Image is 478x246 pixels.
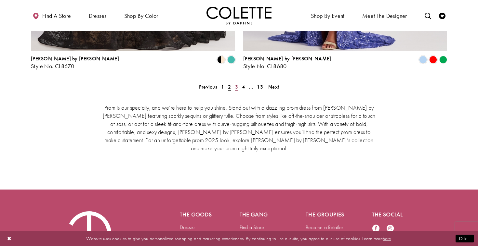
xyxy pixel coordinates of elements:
[4,233,15,244] button: Close Dialog
[240,82,247,92] a: 4
[226,82,233,92] span: Current page
[123,6,160,24] span: Shop by color
[87,6,108,24] span: Dresses
[42,13,71,19] span: Find a store
[243,62,287,70] span: Style No. CL8680
[31,56,119,69] div: Colette by Daphne Style No. CL8670
[386,224,394,233] a: Visit our Instagram - Opens in new tab
[180,224,195,231] a: Dresses
[311,13,345,19] span: Shop By Event
[219,82,226,92] a: 1
[247,82,255,92] a: ...
[439,56,447,64] i: Emerald
[423,6,433,24] a: Toggle search
[228,83,231,90] span: 2
[199,83,217,90] span: Previous
[429,56,437,64] i: Red
[197,82,219,92] a: Prev Page
[383,235,391,241] a: here
[180,211,214,218] h5: The goods
[257,83,263,90] span: 13
[255,82,265,92] a: 13
[124,13,158,19] span: Shop by color
[306,211,346,218] h5: The groupies
[242,83,245,90] span: 4
[456,234,474,242] button: Submit Dialog
[31,55,119,62] span: [PERSON_NAME] by [PERSON_NAME]
[206,6,272,24] a: Visit Home Page
[217,56,225,64] i: Black/Nude
[240,211,280,218] h5: The gang
[31,62,74,70] span: Style No. CL8670
[243,56,331,69] div: Colette by Daphne Style No. CL8680
[221,83,224,90] span: 1
[309,6,346,24] span: Shop By Event
[437,6,447,24] a: Check Wishlist
[372,211,412,218] h5: The social
[266,82,281,92] a: Next Page
[101,104,377,152] p: Prom is our specialty, and we’re here to help you shine. Stand out with a dazzling prom dress fro...
[361,6,409,24] a: Meet the designer
[362,13,407,19] span: Meet the designer
[249,83,253,90] span: ...
[206,6,272,24] img: Colette by Daphne
[31,6,73,24] a: Find a store
[47,234,431,243] p: Website uses cookies to give you personalized shopping and marketing experiences. By continuing t...
[235,83,238,90] span: 3
[419,56,427,64] i: Periwinkle
[243,55,331,62] span: [PERSON_NAME] by [PERSON_NAME]
[268,83,279,90] span: Next
[372,224,380,233] a: Visit our Facebook - Opens in new tab
[89,13,107,19] span: Dresses
[306,224,343,231] a: Become a Retailer
[227,56,235,64] i: Turquoise
[233,82,240,92] a: 3
[240,224,264,231] a: Find a Store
